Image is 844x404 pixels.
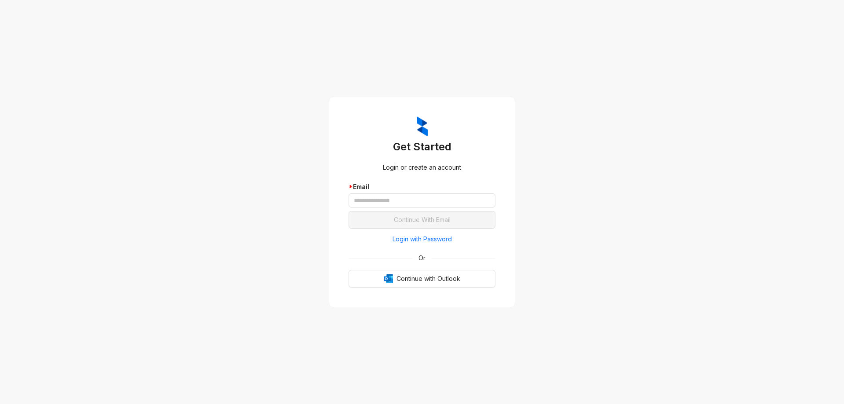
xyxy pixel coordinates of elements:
[417,116,428,137] img: ZumaIcon
[349,163,495,172] div: Login or create an account
[349,232,495,246] button: Login with Password
[349,182,495,192] div: Email
[412,253,432,263] span: Or
[349,211,495,229] button: Continue With Email
[349,140,495,154] h3: Get Started
[393,234,452,244] span: Login with Password
[384,274,393,283] img: Outlook
[397,274,460,284] span: Continue with Outlook
[349,270,495,288] button: OutlookContinue with Outlook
